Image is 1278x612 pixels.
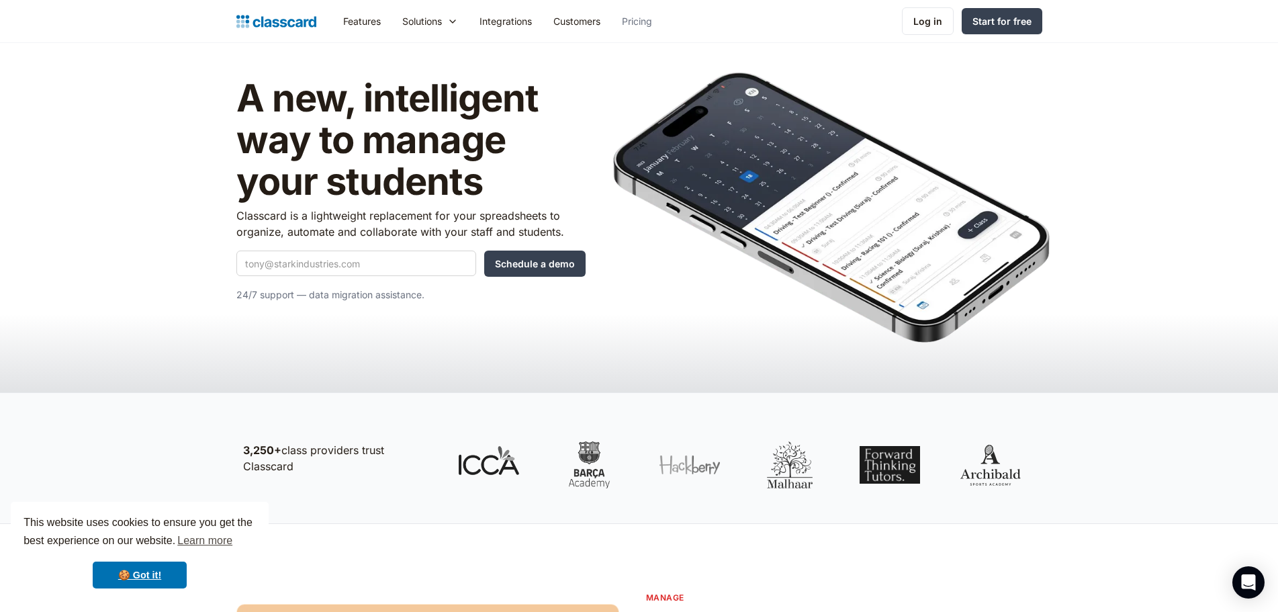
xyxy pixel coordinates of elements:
[243,442,431,474] p: class providers trust Classcard
[236,78,586,202] h1: A new, intelligent way to manage your students
[972,14,1032,28] div: Start for free
[24,515,256,551] span: This website uses cookies to ensure you get the best experience on our website.
[913,14,942,28] div: Log in
[469,6,543,36] a: Integrations
[236,208,586,240] p: Classcard is a lightweight replacement for your spreadsheets to organize, automate and collaborat...
[175,531,234,551] a: learn more about cookies
[484,251,586,277] input: Schedule a demo
[392,6,469,36] div: Solutions
[236,287,586,303] p: 24/7 support — data migration assistance.
[11,502,269,601] div: cookieconsent
[962,8,1042,34] a: Start for free
[402,14,442,28] div: Solutions
[611,6,663,36] a: Pricing
[332,6,392,36] a: Features
[1232,566,1265,599] div: Open Intercom Messenger
[543,6,611,36] a: Customers
[93,562,187,588] a: dismiss cookie message
[236,12,316,31] a: home
[902,7,954,35] a: Log in
[236,251,586,277] form: Quick Demo Form
[236,251,476,276] input: tony@starkindustries.com
[243,443,281,457] strong: 3,250+
[646,591,1042,604] p: Manage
